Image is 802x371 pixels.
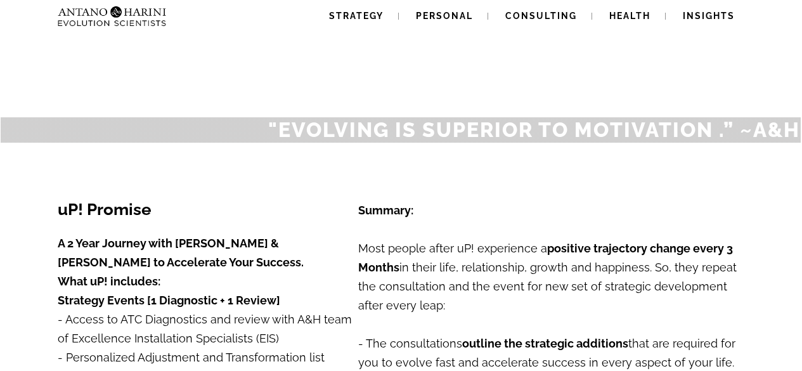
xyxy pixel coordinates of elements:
[329,11,384,21] span: Strategy
[416,11,473,21] span: Personal
[683,11,735,21] span: Insights
[609,11,650,21] span: Health
[58,200,152,219] span: uP! Promise
[58,294,280,307] span: Strategy Events [1 Diagnostic + 1 Review]
[58,348,357,367] p: - Personalized Adjustment and Transformation list
[58,237,304,269] strong: A 2 Year Journey with [PERSON_NAME] & [PERSON_NAME] to Accelerate Your Success.
[505,11,577,21] span: Consulting
[58,291,357,348] p: - Access to ATC Diagnostics and review with A&H team of Excellence Installation Specialists (EIS)
[358,220,754,334] p: Most people after uP! experience a in their life, relationship, growth and happiness. So, they re...
[462,337,628,350] strong: outline the strategic additions
[268,118,800,141] span: "Evolving is SUPERIOR TO MOTIVATION .” ~A&H
[58,275,160,288] strong: What uP! includes:
[358,204,413,217] strong: Summary:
